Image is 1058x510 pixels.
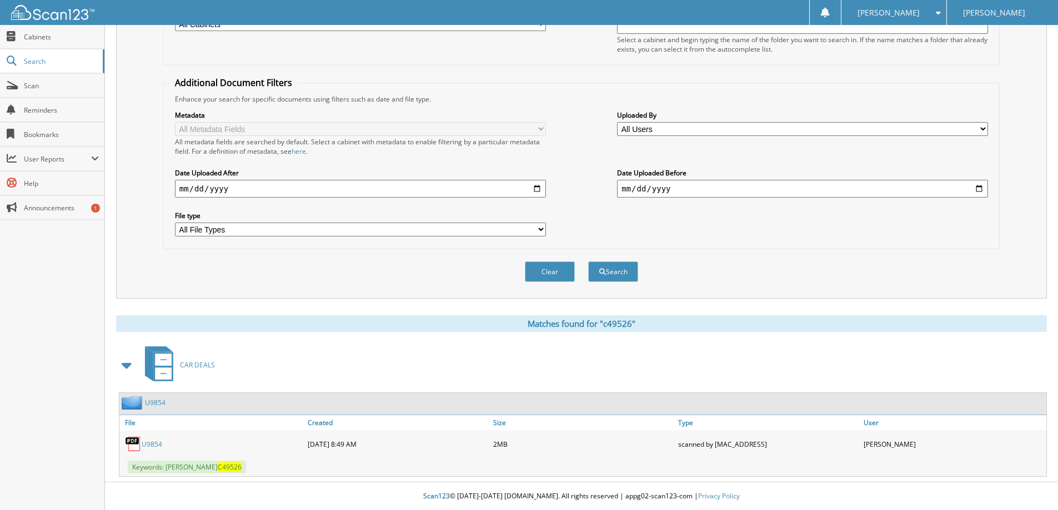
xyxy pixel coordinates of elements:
[169,94,994,104] div: Enhance your search for specific documents using filters such as date and file type.
[675,415,861,430] a: Type
[617,110,988,120] label: Uploaded By
[861,415,1046,430] a: User
[175,110,546,120] label: Metadata
[675,433,861,455] div: scanned by [MAC_ADDRESS]
[525,261,575,282] button: Clear
[617,35,988,54] div: Select a cabinet and begin typing the name of the folder you want to search in. If the name match...
[963,9,1025,16] span: [PERSON_NAME]
[24,154,91,164] span: User Reports
[24,57,97,66] span: Search
[116,315,1047,332] div: Matches found for "c49526"
[169,77,298,89] legend: Additional Document Filters
[122,396,145,410] img: folder2.png
[24,203,99,213] span: Announcements
[305,415,490,430] a: Created
[24,81,99,90] span: Scan
[105,483,1058,510] div: © [DATE]-[DATE] [DOMAIN_NAME]. All rights reserved | appg02-scan123-com |
[24,32,99,42] span: Cabinets
[145,398,166,407] a: U9854
[142,440,162,449] a: U9854
[138,343,215,387] a: CAR DEALS
[490,415,676,430] a: Size
[119,415,305,430] a: File
[125,436,142,452] img: PDF.png
[175,211,546,220] label: File type
[861,433,1046,455] div: [PERSON_NAME]
[91,204,100,213] div: 1
[175,137,546,156] div: All metadata fields are searched by default. Select a cabinet with metadata to enable filtering b...
[175,180,546,198] input: start
[423,491,450,501] span: Scan123
[305,433,490,455] div: [DATE] 8:49 AM
[24,130,99,139] span: Bookmarks
[292,147,306,156] a: here
[24,179,99,188] span: Help
[180,360,215,370] span: CAR DEALS
[128,461,246,473] span: Keywords: [PERSON_NAME]
[617,168,988,178] label: Date Uploaded Before
[617,180,988,198] input: end
[175,168,546,178] label: Date Uploaded After
[11,5,94,20] img: scan123-logo-white.svg
[858,9,920,16] span: [PERSON_NAME]
[490,433,676,455] div: 2MB
[588,261,638,282] button: Search
[1002,457,1058,510] iframe: Chat Widget
[698,491,740,501] a: Privacy Policy
[24,105,99,115] span: Reminders
[218,462,242,472] span: C49526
